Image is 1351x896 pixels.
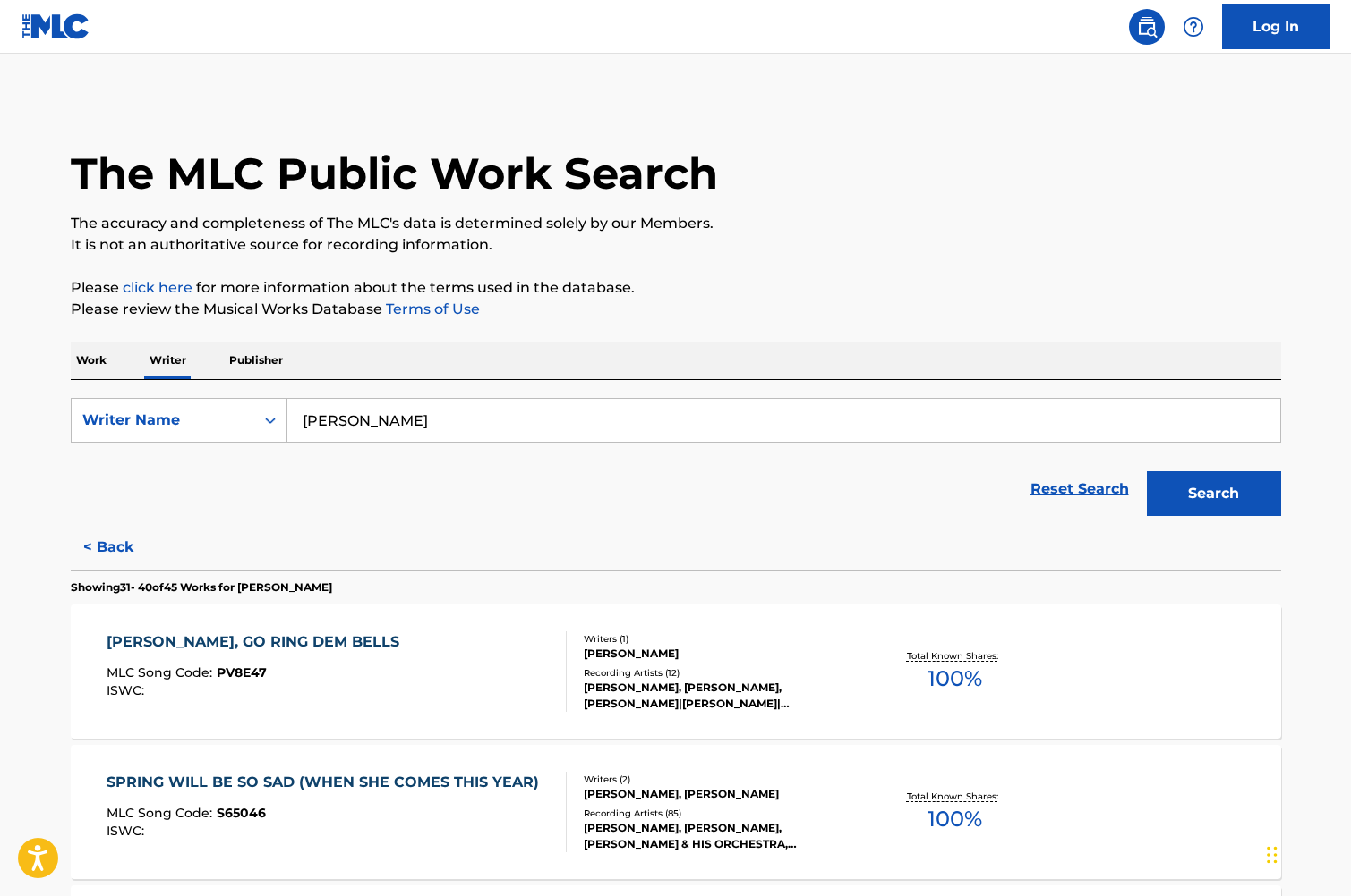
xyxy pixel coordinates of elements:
[107,805,217,821] span: MLC Song Code :
[382,300,480,317] a: Terms of Use
[71,299,1281,320] p: Please review the Musical Works Database
[71,604,1281,739] a: [PERSON_NAME], GO RING DEM BELLSMLC Song Code:PV8E47ISWC:Writers (1)[PERSON_NAME]Recording Artist...
[224,342,288,379] p: Publisher
[123,279,192,296] a: click here
[584,786,854,802] div: [PERSON_NAME], [PERSON_NAME]
[1222,4,1330,49] a: Log In
[217,805,266,821] span: S65046
[71,213,1281,234] p: The accuracy and completeness of The MLC's data is determined solely by our Members.
[107,682,149,698] span: ISWC :
[1147,471,1281,516] button: Search
[82,410,244,431] div: Writer Name
[1176,9,1211,45] div: Help
[217,664,267,680] span: PV8E47
[584,820,854,852] div: [PERSON_NAME], [PERSON_NAME], [PERSON_NAME] & HIS ORCHESTRA, [PERSON_NAME] & HIS ORCHESTRA, [PERS...
[21,13,90,39] img: MLC Logo
[1129,9,1165,45] a: Public Search
[107,631,408,653] div: [PERSON_NAME], GO RING DEM BELLS
[144,342,192,379] p: Writer
[584,632,854,646] div: Writers ( 1 )
[584,680,854,712] div: [PERSON_NAME], [PERSON_NAME], [PERSON_NAME]|[PERSON_NAME]|[PERSON_NAME], [PERSON_NAME], [PERSON_N...
[584,646,854,662] div: [PERSON_NAME]
[1136,16,1158,38] img: search
[107,772,548,793] div: SPRING WILL BE SO SAD (WHEN SHE COMES THIS YEAR)
[71,579,332,596] p: Showing 31 - 40 of 45 Works for [PERSON_NAME]
[907,790,1003,803] p: Total Known Shares:
[907,649,1003,663] p: Total Known Shares:
[71,147,718,200] h1: The MLC Public Work Search
[71,342,112,379] p: Work
[1261,810,1351,896] iframe: Chat Widget
[584,666,854,680] div: Recording Artists ( 12 )
[1022,469,1138,509] a: Reset Search
[928,663,982,695] span: 100 %
[584,773,854,786] div: Writers ( 2 )
[584,807,854,820] div: Recording Artists ( 85 )
[1183,16,1204,38] img: help
[71,277,1281,299] p: Please for more information about the terms used in the database.
[1267,828,1278,882] div: Drag
[71,525,178,570] button: < Back
[71,398,1281,525] form: Search Form
[107,664,217,680] span: MLC Song Code :
[928,803,982,835] span: 100 %
[107,823,149,839] span: ISWC :
[71,745,1281,879] a: SPRING WILL BE SO SAD (WHEN SHE COMES THIS YEAR)MLC Song Code:S65046ISWC:Writers (2)[PERSON_NAME]...
[71,234,1281,256] p: It is not an authoritative source for recording information.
